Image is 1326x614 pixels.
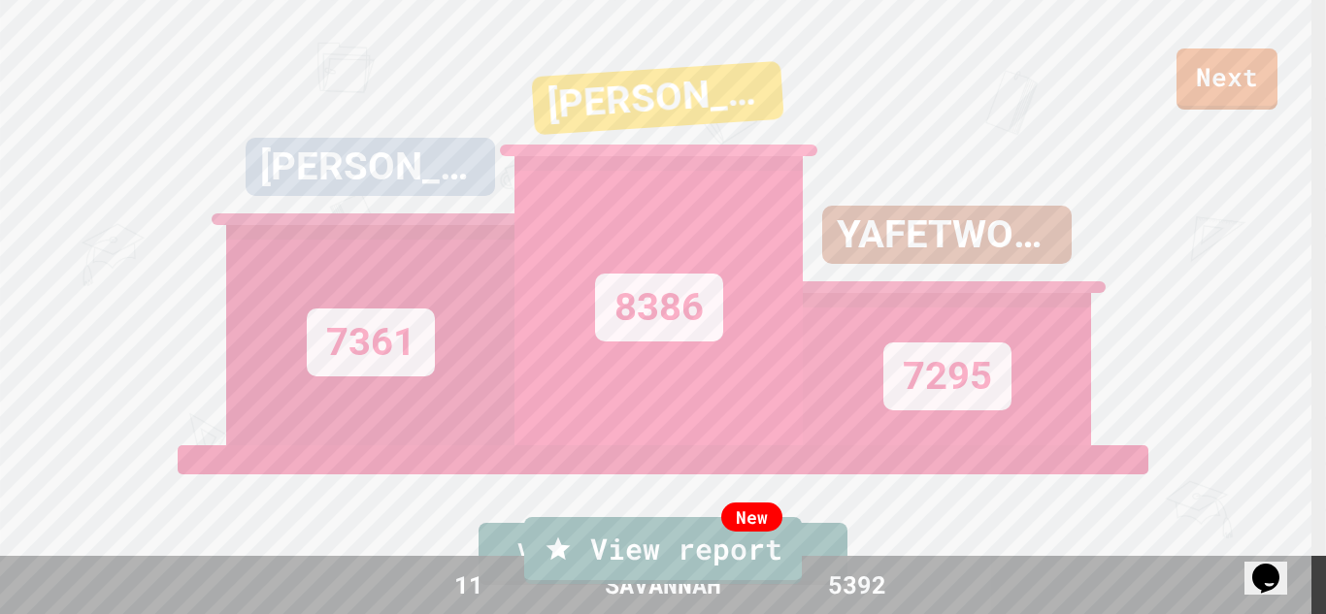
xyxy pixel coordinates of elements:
[1244,536,1307,595] iframe: chat widget
[531,61,783,136] div: [PERSON_NAME]
[524,517,802,584] a: View report
[307,308,435,376] div: 7361
[883,342,1011,410] div: 7295
[246,138,495,196] div: [PERSON_NAME]
[595,274,723,341] div: 8386
[721,502,782,532] div: New
[1177,48,1277,110] a: Next
[822,206,1072,264] div: YAFETWOLDAMANUE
